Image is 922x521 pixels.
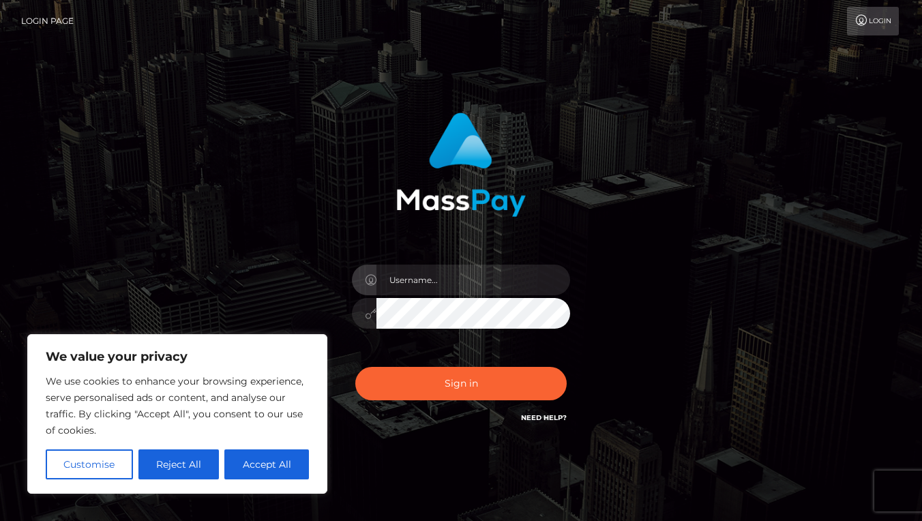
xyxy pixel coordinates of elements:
[376,265,570,295] input: Username...
[27,334,327,494] div: We value your privacy
[224,449,309,479] button: Accept All
[46,373,309,438] p: We use cookies to enhance your browsing experience, serve personalised ads or content, and analys...
[46,348,309,365] p: We value your privacy
[355,367,567,400] button: Sign in
[138,449,220,479] button: Reject All
[396,113,526,217] img: MassPay Login
[847,7,899,35] a: Login
[46,449,133,479] button: Customise
[21,7,74,35] a: Login Page
[521,413,567,422] a: Need Help?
